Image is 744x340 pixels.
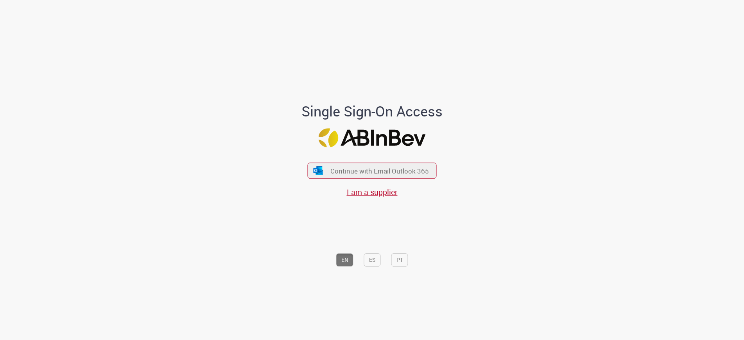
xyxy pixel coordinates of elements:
button: ícone Azure/Microsoft 360 Continue with Email Outlook 365 [308,163,437,179]
img: ícone Azure/Microsoft 360 [312,166,323,174]
img: Logo ABInBev [319,129,426,148]
button: ES [364,253,381,267]
a: I am a supplier [347,187,398,197]
button: EN [336,253,353,267]
span: Continue with Email Outlook 365 [330,166,429,175]
button: PT [391,253,408,267]
h1: Single Sign-On Access [264,104,480,119]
